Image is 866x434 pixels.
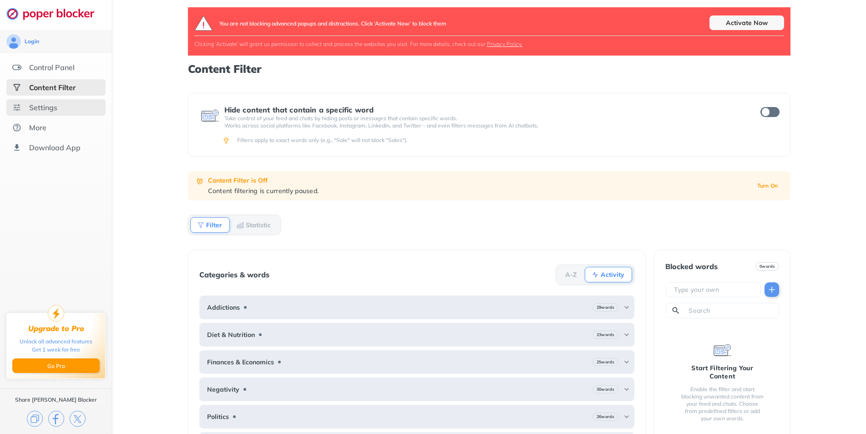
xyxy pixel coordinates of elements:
[206,222,222,228] b: Filter
[709,15,784,30] div: Activate Now
[207,386,239,393] b: Negativity
[29,143,81,152] div: Download App
[12,358,100,373] button: Go Pro
[207,358,274,366] b: Finances & Economics
[12,123,21,132] img: about.svg
[207,413,229,420] b: Politics
[665,262,718,271] div: Blocked words
[12,143,21,152] img: download-app.svg
[597,414,614,420] b: 26 words
[188,63,791,75] h1: Content Filter
[219,15,446,31] div: You are not blocking advanced popups and distractions. Click ‘Activate Now’ to block them
[6,34,21,49] img: avatar.svg
[760,263,775,270] b: 0 words
[28,324,84,333] div: Upgrade to Pro
[20,337,92,346] div: Unlock all advanced features
[237,137,778,144] div: Filters apply to exact words only (e.g., "Sale" will not block "Sales").
[15,396,97,403] div: Share [PERSON_NAME] Blocker
[197,221,204,229] img: Filter
[208,187,746,195] div: Content filtering is currently paused.
[597,332,614,338] b: 23 words
[597,386,614,393] b: 30 words
[565,272,577,277] b: A-Z
[194,15,213,31] img: logo
[487,41,522,47] a: Privacy Policy.
[25,38,39,45] div: Login
[29,83,76,92] div: Content Filter
[12,63,21,72] img: features.svg
[208,176,268,184] b: Content Filter is Off
[680,364,765,380] div: Start Filtering Your Content
[224,115,744,122] p: Take control of your feed and chats by hiding posts or messages that contain specific words.
[207,331,255,338] b: Diet & Nutrition
[27,411,43,427] img: copy.svg
[207,304,240,311] b: Addictions
[688,306,775,315] input: Search
[680,386,765,422] div: Enable the filter and start blocking unwanted content from your feed and chats. Choose from prede...
[194,41,785,47] div: Clicking ‘Activate’ will grant us permission to collect and process the websites you visit. For m...
[224,122,744,129] p: Works across social platforms like Facebook, Instagram, LinkedIn, and Twitter – and even filters ...
[601,272,624,277] b: Activity
[6,7,104,20] img: logo-webpage.svg
[12,83,21,92] img: social-selected.svg
[48,411,64,427] img: facebook.svg
[224,106,744,114] div: Hide content that contain a specific word
[29,103,57,112] div: Settings
[32,346,80,354] div: Get 1 week for free
[70,411,86,427] img: x.svg
[592,271,599,278] img: Activity
[673,285,757,294] input: Type your own
[246,222,271,228] b: Statistic
[48,305,64,322] img: upgrade-to-pro.svg
[29,123,46,132] div: More
[597,304,614,311] b: 29 words
[29,63,75,72] div: Control Panel
[199,271,269,279] div: Categories & words
[757,183,778,189] b: Turn On
[12,103,21,112] img: settings.svg
[237,221,244,229] img: Statistic
[597,359,614,365] b: 25 words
